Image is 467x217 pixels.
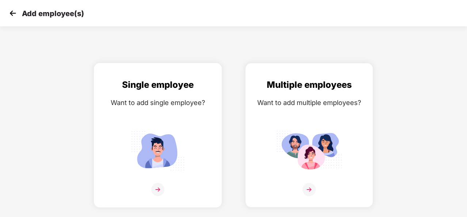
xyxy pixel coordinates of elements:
[151,183,164,196] img: svg+xml;base64,PHN2ZyB4bWxucz0iaHR0cDovL3d3dy53My5vcmcvMjAwMC9zdmciIHdpZHRoPSIzNiIgaGVpZ2h0PSIzNi...
[125,128,191,173] img: svg+xml;base64,PHN2ZyB4bWxucz0iaHR0cDovL3d3dy53My5vcmcvMjAwMC9zdmciIGlkPSJTaW5nbGVfZW1wbG95ZWUiIH...
[253,78,365,92] div: Multiple employees
[7,8,18,19] img: svg+xml;base64,PHN2ZyB4bWxucz0iaHR0cDovL3d3dy53My5vcmcvMjAwMC9zdmciIHdpZHRoPSIzMCIgaGVpZ2h0PSIzMC...
[102,78,214,92] div: Single employee
[253,97,365,108] div: Want to add multiple employees?
[276,128,342,173] img: svg+xml;base64,PHN2ZyB4bWxucz0iaHR0cDovL3d3dy53My5vcmcvMjAwMC9zdmciIGlkPSJNdWx0aXBsZV9lbXBsb3llZS...
[303,183,316,196] img: svg+xml;base64,PHN2ZyB4bWxucz0iaHR0cDovL3d3dy53My5vcmcvMjAwMC9zdmciIHdpZHRoPSIzNiIgaGVpZ2h0PSIzNi...
[22,9,84,18] p: Add employee(s)
[102,97,214,108] div: Want to add single employee?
